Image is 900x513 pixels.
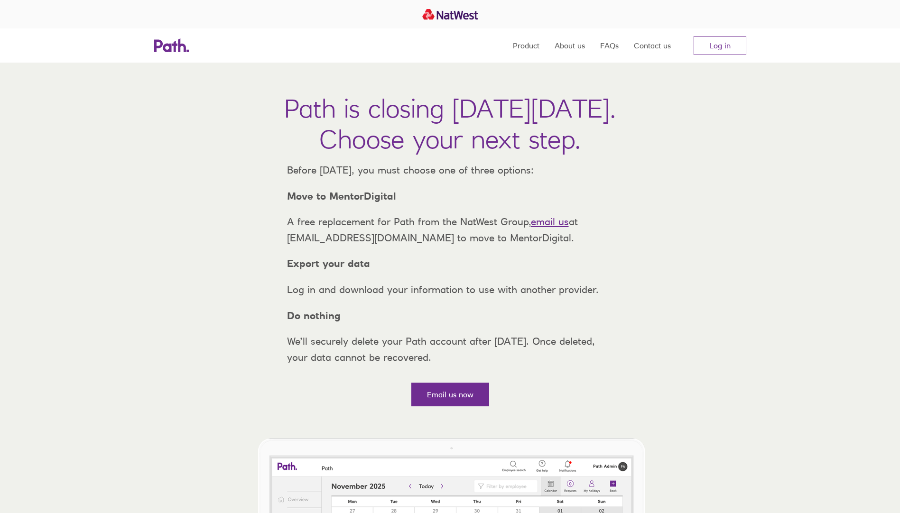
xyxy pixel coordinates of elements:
[279,333,621,365] p: We’ll securely delete your Path account after [DATE]. Once deleted, your data cannot be recovered.
[600,28,619,63] a: FAQs
[555,28,585,63] a: About us
[513,28,539,63] a: Product
[531,216,569,228] a: email us
[634,28,671,63] a: Contact us
[411,383,489,406] a: Email us now
[279,282,621,298] p: Log in and download your information to use with another provider.
[287,190,396,202] strong: Move to MentorDigital
[279,214,621,246] p: A free replacement for Path from the NatWest Group, at [EMAIL_ADDRESS][DOMAIN_NAME] to move to Me...
[694,36,746,55] a: Log in
[279,162,621,178] p: Before [DATE], you must choose one of three options:
[287,310,341,321] strong: Do nothing
[287,257,370,269] strong: Export your data
[284,93,616,155] h1: Path is closing [DATE][DATE]. Choose your next step.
